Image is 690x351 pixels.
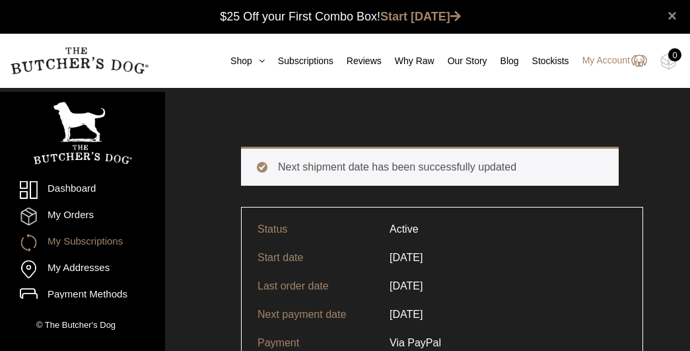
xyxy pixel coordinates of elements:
a: Why Raw [382,54,434,68]
td: Last order date [250,272,382,300]
a: close [668,8,677,24]
a: Our Story [434,54,487,68]
td: Active [382,215,427,243]
div: 0 [668,48,681,61]
td: [DATE] [382,272,431,300]
td: [DATE] [382,243,431,272]
img: TBD_Portrait_Logo_White.png [33,102,132,165]
div: Next shipment date has been successfully updated [241,147,619,186]
a: Blog [487,54,519,68]
a: My Addresses [20,260,145,278]
td: Next payment date [250,300,382,329]
td: Status [250,215,382,243]
a: Reviews [333,54,382,68]
a: Dashboard [20,181,145,199]
a: Stockists [519,54,569,68]
img: TBD_Cart-Empty.png [660,53,677,70]
a: Payment Methods [20,287,145,305]
td: Start date [250,243,382,272]
a: Subscriptions [265,54,333,68]
a: My Account [569,53,647,69]
td: [DATE] [382,300,431,329]
a: Shop [217,54,265,68]
a: Start [DATE] [380,10,461,23]
a: My Orders [20,208,145,225]
span: Via PayPal [390,337,441,348]
a: My Subscriptions [20,234,145,252]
